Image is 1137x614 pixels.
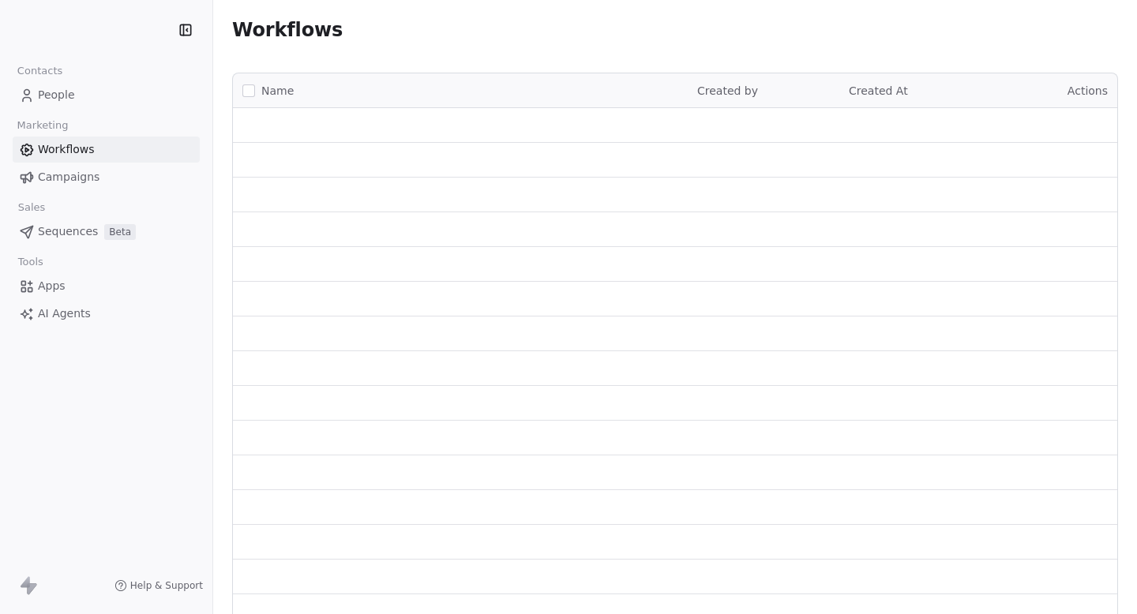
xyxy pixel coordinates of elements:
[13,82,200,108] a: People
[13,137,200,163] a: Workflows
[38,141,95,158] span: Workflows
[38,169,99,185] span: Campaigns
[38,278,66,294] span: Apps
[38,305,91,322] span: AI Agents
[13,219,200,245] a: SequencesBeta
[11,196,52,219] span: Sales
[38,87,75,103] span: People
[232,19,343,41] span: Workflows
[261,83,294,99] span: Name
[11,250,50,274] span: Tools
[13,301,200,327] a: AI Agents
[1068,84,1108,97] span: Actions
[13,273,200,299] a: Apps
[10,114,75,137] span: Marketing
[130,579,203,592] span: Help & Support
[10,59,69,83] span: Contacts
[13,164,200,190] a: Campaigns
[104,224,136,240] span: Beta
[697,84,758,97] span: Created by
[114,579,203,592] a: Help & Support
[38,223,98,240] span: Sequences
[849,84,908,97] span: Created At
